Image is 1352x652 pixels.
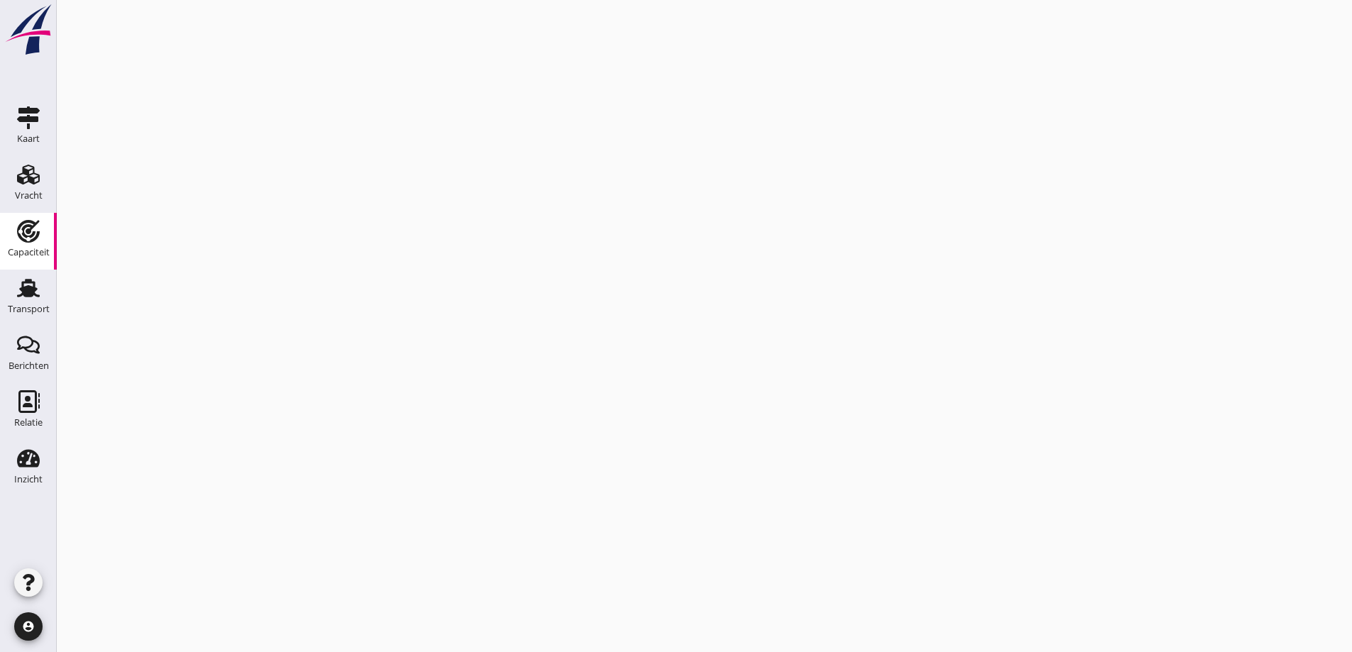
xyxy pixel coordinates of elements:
[3,4,54,56] img: logo-small.a267ee39.svg
[8,304,50,314] div: Transport
[8,248,50,257] div: Capaciteit
[14,612,43,641] i: account_circle
[9,361,49,370] div: Berichten
[14,475,43,484] div: Inzicht
[14,418,43,427] div: Relatie
[15,191,43,200] div: Vracht
[17,134,40,143] div: Kaart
